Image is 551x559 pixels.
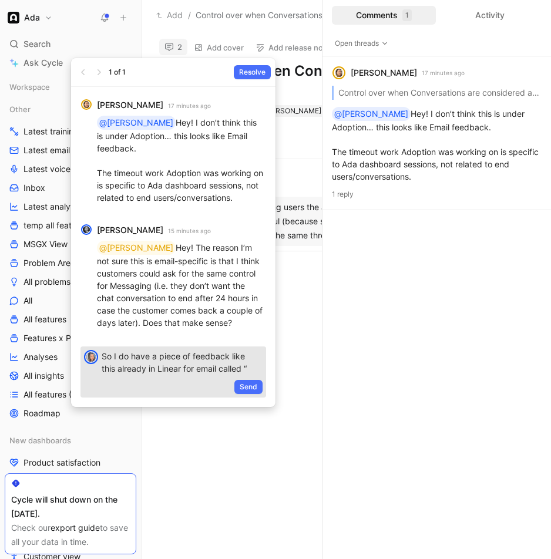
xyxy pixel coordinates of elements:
[97,98,163,112] strong: [PERSON_NAME]
[234,380,263,394] button: Send
[82,225,90,234] img: avatar
[82,100,90,109] img: avatar
[239,66,266,78] span: Resolve
[168,100,211,111] small: 17 minutes ago
[99,116,173,130] div: @[PERSON_NAME]
[99,241,173,255] div: @[PERSON_NAME]
[97,241,266,329] p: Hey! The reason I’m not sure this is email-specific is that I think customers could ask for the s...
[109,66,126,78] div: 1 of 1
[97,223,163,237] strong: [PERSON_NAME]
[97,116,266,204] p: Hey! I don’t think this is under Adoption… this looks like Email feedback. The timeout work Adopt...
[240,381,257,393] span: Send
[85,351,97,363] img: avatar
[102,350,263,375] p: So I do have a piece of feedback like this already in Linear for email called “
[168,225,211,236] small: 15 minutes ago
[234,65,271,79] button: Resolve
